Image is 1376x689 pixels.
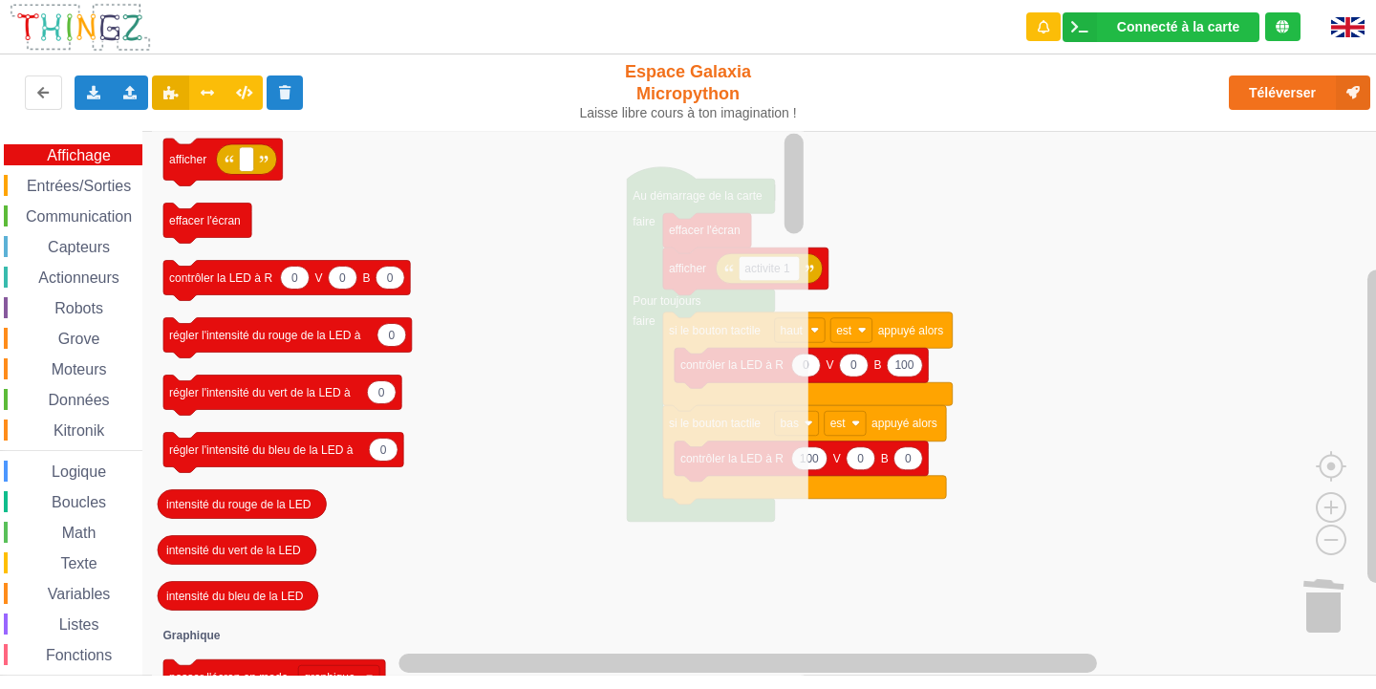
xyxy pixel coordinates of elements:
text: intensité du vert de la LED [166,544,301,557]
text: 100 [894,358,914,372]
text: B [873,358,881,372]
span: Moteurs [49,361,110,377]
text: appuyé alors [878,324,944,337]
div: Espace Galaxia Micropython [571,61,806,121]
text: V [833,452,841,465]
span: Affichage [44,147,113,163]
text: régler l'intensité du bleu de la LED à [169,443,354,457]
text: intensité du rouge de la LED [166,498,312,511]
span: Boucles [49,494,109,510]
text: 0 [850,358,857,372]
text: appuyé alors [871,417,937,430]
text: 0 [291,271,298,285]
text: est [836,324,852,337]
text: est [830,417,847,430]
div: Ta base fonctionne bien ! [1063,12,1259,42]
text: régler l'intensité du rouge de la LED à [169,329,361,342]
span: Logique [49,463,109,480]
text: B [881,452,889,465]
img: thingz_logo.png [9,2,152,53]
div: Laisse libre cours à ton imagination ! [571,105,806,121]
text: 0 [905,452,912,465]
span: Listes [56,616,102,633]
text: 0 [378,386,385,399]
text: 0 [388,329,395,342]
text: afficher [169,153,206,166]
text: V [826,358,833,372]
text: 0 [387,271,394,285]
text: 0 [339,271,346,285]
span: Grove [55,331,103,347]
text: intensité du bleu de la LED [166,590,304,603]
span: Texte [57,555,99,571]
text: V [315,271,323,285]
text: Graphique [163,629,221,642]
button: Téléverser [1229,75,1370,110]
span: Variables [45,586,114,602]
span: Communication [23,208,135,225]
div: Tu es connecté au serveur de création de Thingz [1265,12,1301,41]
span: Actionneurs [35,269,122,286]
span: Robots [52,300,106,316]
text: 0 [380,443,387,457]
text: 100 [800,452,819,465]
span: Capteurs [45,239,113,255]
img: gb.png [1331,17,1365,37]
text: B [363,271,371,285]
span: Fonctions [43,647,115,663]
span: Entrées/Sorties [24,178,134,194]
span: Données [46,392,113,408]
text: 0 [857,452,864,465]
span: Math [59,525,99,541]
div: Connecté à la carte [1117,20,1239,33]
text: contrôler la LED à R [169,271,272,285]
text: effacer l'écran [169,214,241,227]
span: Kitronik [51,422,107,439]
text: régler l'intensité du vert de la LED à [169,386,351,399]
